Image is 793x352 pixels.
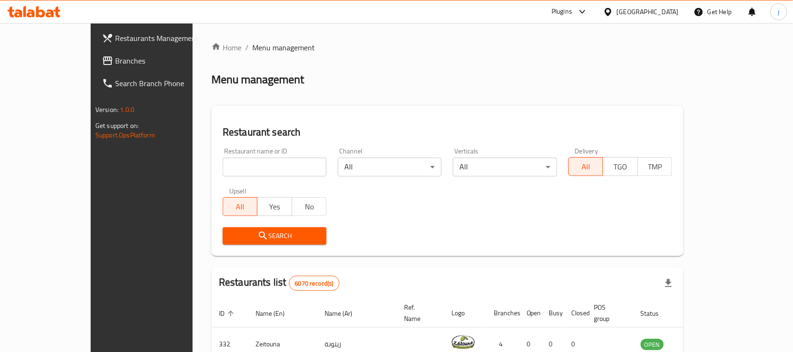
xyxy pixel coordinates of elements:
[296,200,323,214] span: No
[453,158,557,176] div: All
[638,157,672,176] button: TMP
[568,157,603,176] button: All
[115,55,216,66] span: Branches
[338,158,442,176] div: All
[404,302,433,324] span: Ref. Name
[657,272,680,295] div: Export file
[641,308,671,319] span: Status
[115,32,216,44] span: Restaurants Management
[289,276,340,291] div: Total records count
[227,200,254,214] span: All
[486,299,519,328] th: Branches
[519,299,542,328] th: Open
[219,308,237,319] span: ID
[575,148,599,154] label: Delivery
[603,157,638,176] button: TGO
[230,230,319,242] span: Search
[607,160,634,174] span: TGO
[95,104,118,116] span: Version:
[641,339,664,350] span: OPEN
[252,42,315,53] span: Menu management
[211,72,304,87] h2: Menu management
[95,129,155,141] a: Support.OpsPlatform
[94,27,223,49] a: Restaurants Management
[245,42,249,53] li: /
[257,197,292,216] button: Yes
[256,308,297,319] span: Name (En)
[94,49,223,72] a: Branches
[115,78,216,89] span: Search Branch Phone
[223,197,257,216] button: All
[94,72,223,95] a: Search Branch Phone
[223,227,327,245] button: Search
[219,275,340,291] h2: Restaurants list
[292,197,327,216] button: No
[223,158,327,176] input: Search for restaurant name or ID..
[289,279,339,288] span: 6070 record(s)
[229,188,247,194] label: Upsell
[444,299,486,328] th: Logo
[211,42,241,53] a: Home
[642,160,669,174] span: TMP
[95,120,139,132] span: Get support on:
[542,299,564,328] th: Busy
[325,308,365,319] span: Name (Ar)
[120,104,134,116] span: 1.0.0
[211,42,684,53] nav: breadcrumb
[552,6,572,17] div: Plugins
[778,7,779,17] span: j
[261,200,288,214] span: Yes
[223,125,672,139] h2: Restaurant search
[641,339,664,350] div: OPEN
[573,160,599,174] span: All
[617,7,679,17] div: [GEOGRAPHIC_DATA]
[564,299,587,328] th: Closed
[594,302,622,324] span: POS group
